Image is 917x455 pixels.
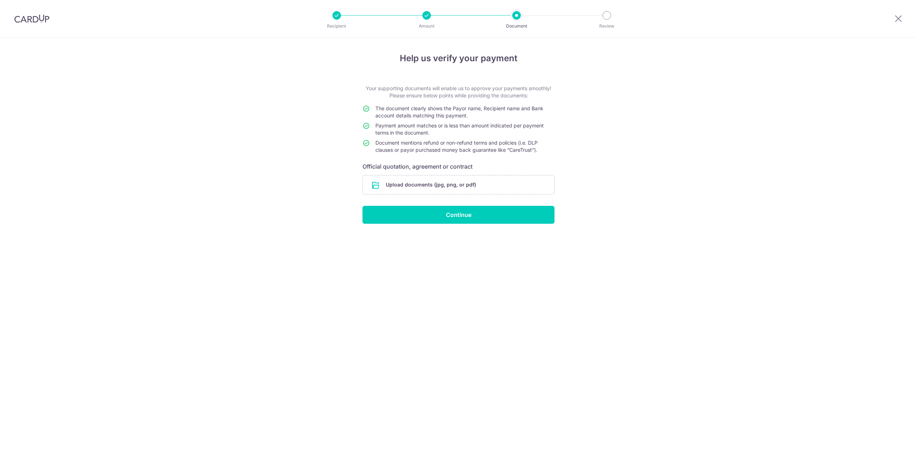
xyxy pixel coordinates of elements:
[375,105,543,118] span: The document clearly shows the Payor name, Recipient name and Bank account details matching this ...
[400,23,453,30] p: Amount
[310,23,363,30] p: Recipient
[363,175,554,194] div: Upload documents (jpg, png, or pdf)
[871,434,910,451] iframe: Opens a widget where you can find more information
[363,85,554,99] p: Your supporting documents will enable us to approve your payments smoothly! Please ensure below p...
[363,162,554,171] h6: Official quotation, agreement or contract
[363,206,554,224] input: Continue
[363,52,554,65] h4: Help us verify your payment
[14,14,49,23] img: CardUp
[375,122,544,136] span: Payment amount matches or is less than amount indicated per payment terms in the document.
[375,140,538,153] span: Document mentions refund or non-refund terms and policies (i.e. DLP clauses or payor purchased mo...
[490,23,543,30] p: Document
[580,23,633,30] p: Review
